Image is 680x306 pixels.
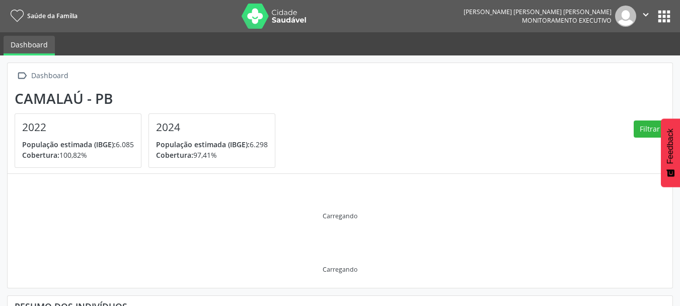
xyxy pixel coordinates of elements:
i:  [15,69,29,83]
i:  [640,9,651,20]
button: Feedback - Mostrar pesquisa [661,118,680,187]
a:  Dashboard [15,69,70,83]
span: População estimada (IBGE): [156,140,250,149]
span: Cobertura: [22,150,59,160]
span: Feedback [666,129,675,164]
h4: 2024 [156,121,268,134]
div: Camalaú - PB [15,90,282,107]
span: Cobertura: [156,150,193,160]
div: Carregando [323,265,357,274]
span: População estimada (IBGE): [22,140,116,149]
button: apps [655,8,673,25]
div: Carregando [323,212,357,220]
div: Dashboard [29,69,70,83]
span: Saúde da Família [27,12,78,20]
p: 97,41% [156,150,268,160]
h4: 2022 [22,121,134,134]
p: 6.298 [156,139,268,150]
a: Dashboard [4,36,55,55]
img: img [615,6,636,27]
span: Monitoramento Executivo [522,16,612,25]
a: Saúde da Família [7,8,78,24]
button:  [636,6,655,27]
p: 100,82% [22,150,134,160]
button: Filtrar [634,120,665,138]
div: [PERSON_NAME] [PERSON_NAME] [PERSON_NAME] [464,8,612,16]
p: 6.085 [22,139,134,150]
